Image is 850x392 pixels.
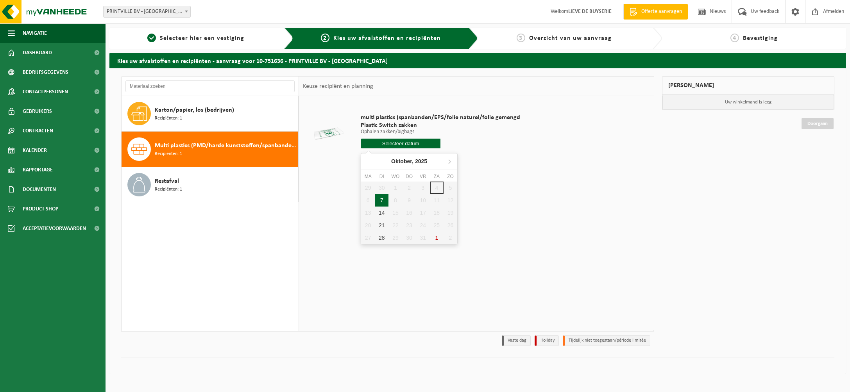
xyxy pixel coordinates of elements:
span: multi plastics (spanbanden/EPS/folie naturel/folie gemengd [361,114,520,121]
span: Documenten [23,180,56,199]
span: PRINTVILLE BV - DESTELBERGEN [104,6,190,17]
div: wo [388,173,402,180]
p: Uw winkelmand is leeg [662,95,834,110]
div: Oktober, [388,155,430,167]
span: 4 [730,34,739,42]
span: PRINTVILLE BV - DESTELBERGEN [103,6,191,18]
span: Karton/papier, los (bedrijven) [155,105,234,115]
button: Multi plastics (PMD/harde kunststoffen/spanbanden/EPS/folie naturel/folie gemengd) Recipiënten: 1 [122,132,299,167]
span: Recipiënten: 1 [155,115,182,122]
button: Restafval Recipiënten: 1 [122,167,299,202]
span: 2 [321,34,329,42]
a: Offerte aanvragen [623,4,688,20]
span: Recipiënten: 1 [155,186,182,193]
span: Contracten [23,121,53,141]
span: Offerte aanvragen [639,8,684,16]
span: Gebruikers [23,102,52,121]
span: Product Shop [23,199,58,219]
a: 1Selecteer hier een vestiging [113,34,278,43]
span: Bedrijfsgegevens [23,62,68,82]
span: Rapportage [23,160,53,180]
li: Holiday [535,335,559,346]
span: Kies uw afvalstoffen en recipiënten [333,35,441,41]
span: Selecteer hier een vestiging [160,35,244,41]
li: Tijdelijk niet toegestaan/période limitée [563,335,650,346]
a: Doorgaan [802,118,834,129]
strong: LIEVE DE BUYSERIE [568,9,612,14]
span: Plastic Switch zakken [361,121,520,129]
li: Vaste dag [502,335,531,346]
span: 3 [517,34,525,42]
p: Ophalen zakken/bigbags [361,129,520,135]
span: Bevestiging [743,35,778,41]
span: Multi plastics (PMD/harde kunststoffen/spanbanden/EPS/folie naturel/folie gemengd) [155,141,296,150]
div: vr [416,173,430,180]
i: 2025 [415,159,427,164]
span: Dashboard [23,43,52,62]
span: 1 [147,34,156,42]
div: za [430,173,444,180]
div: 21 [375,219,388,232]
div: 14 [375,207,388,219]
div: zo [444,173,457,180]
input: Materiaal zoeken [125,80,295,92]
span: Kalender [23,141,47,160]
h2: Kies uw afvalstoffen en recipiënten - aanvraag voor 10-751636 - PRINTVILLE BV - [GEOGRAPHIC_DATA] [109,53,846,68]
div: Keuze recipiënt en planning [299,77,377,96]
button: Karton/papier, los (bedrijven) Recipiënten: 1 [122,96,299,132]
span: Navigatie [23,23,47,43]
div: ma [361,173,375,180]
div: 7 [375,194,388,207]
span: Overzicht van uw aanvraag [529,35,612,41]
div: do [403,173,416,180]
div: [PERSON_NAME] [662,76,834,95]
span: Recipiënten: 1 [155,150,182,158]
input: Selecteer datum [361,139,440,148]
div: 28 [375,232,388,244]
span: Acceptatievoorwaarden [23,219,86,238]
div: di [375,173,388,180]
span: Contactpersonen [23,82,68,102]
span: Restafval [155,176,179,186]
